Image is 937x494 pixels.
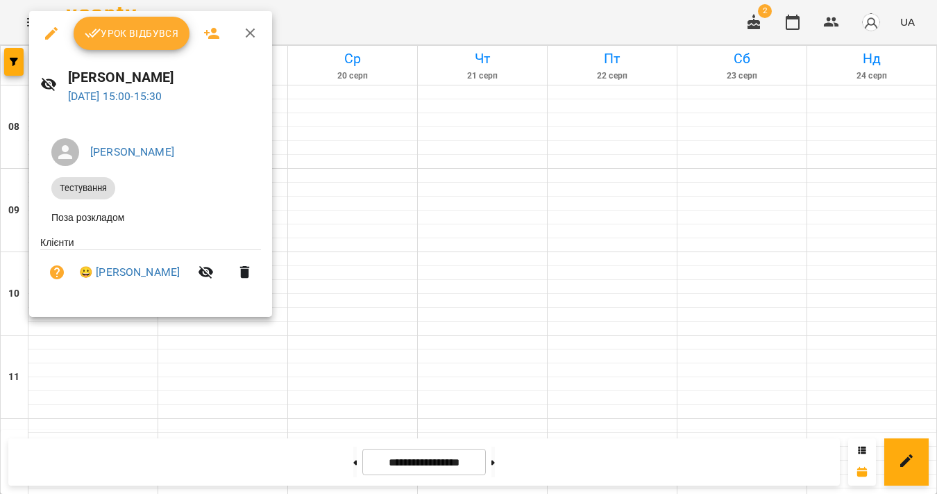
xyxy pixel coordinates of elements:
[79,264,180,281] a: 😀 [PERSON_NAME]
[68,67,262,88] h6: [PERSON_NAME]
[74,17,190,50] button: Урок відбувся
[90,145,174,158] a: [PERSON_NAME]
[40,205,261,230] li: Поза розкладом
[68,90,162,103] a: [DATE] 15:00-15:30
[40,236,261,300] ul: Клієнти
[85,25,179,42] span: Урок відбувся
[40,256,74,289] button: Візит ще не сплачено. Додати оплату?
[51,182,115,195] span: Тестування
